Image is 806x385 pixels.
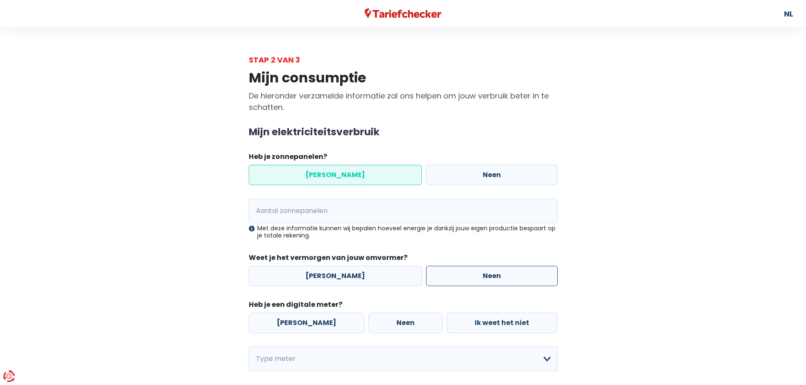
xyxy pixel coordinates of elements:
div: Stap 2 van 3 [249,54,558,66]
legend: Heb je zonnepanelen? [249,152,558,165]
label: Neen [369,313,443,333]
h1: Mijn consumptie [249,70,558,86]
label: Neen [426,266,558,286]
legend: Weet je het vermorgen van jouw omvormer? [249,253,558,266]
label: Ik weet het niet [447,313,557,333]
label: [PERSON_NAME] [249,313,364,333]
label: [PERSON_NAME] [249,266,422,286]
label: Neen [426,165,558,185]
div: Met deze informatie kunnen wij bepalen hoeveel energie je dankzij jouw eigen productie bespaart o... [249,225,558,239]
label: [PERSON_NAME] [249,165,422,185]
img: Tariefchecker logo [365,8,442,19]
h2: Mijn elektriciteitsverbruik [249,126,558,138]
p: De hieronder verzamelde informatie zal ons helpen om jouw verbruik beter in te schatten. [249,90,558,113]
legend: Heb je een digitale meter? [249,300,558,313]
